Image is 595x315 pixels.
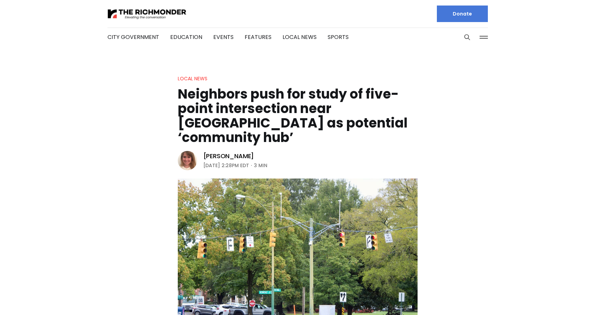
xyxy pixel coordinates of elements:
span: 3 min [254,161,267,170]
a: Education [170,33,202,41]
a: [PERSON_NAME] [203,152,254,160]
button: Search this site [462,32,472,42]
h1: Neighbors push for study of five-point intersection near [GEOGRAPHIC_DATA] as potential ‘communit... [178,87,418,145]
img: Sarah Vogelsong [178,151,197,170]
a: Features [245,33,271,41]
img: The Richmonder [107,8,187,20]
time: [DATE] 2:28PM EDT [203,161,249,170]
a: Events [213,33,234,41]
a: Sports [328,33,349,41]
a: Local News [178,75,207,82]
a: City Government [107,33,159,41]
a: Donate [437,6,488,22]
a: Local News [283,33,317,41]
